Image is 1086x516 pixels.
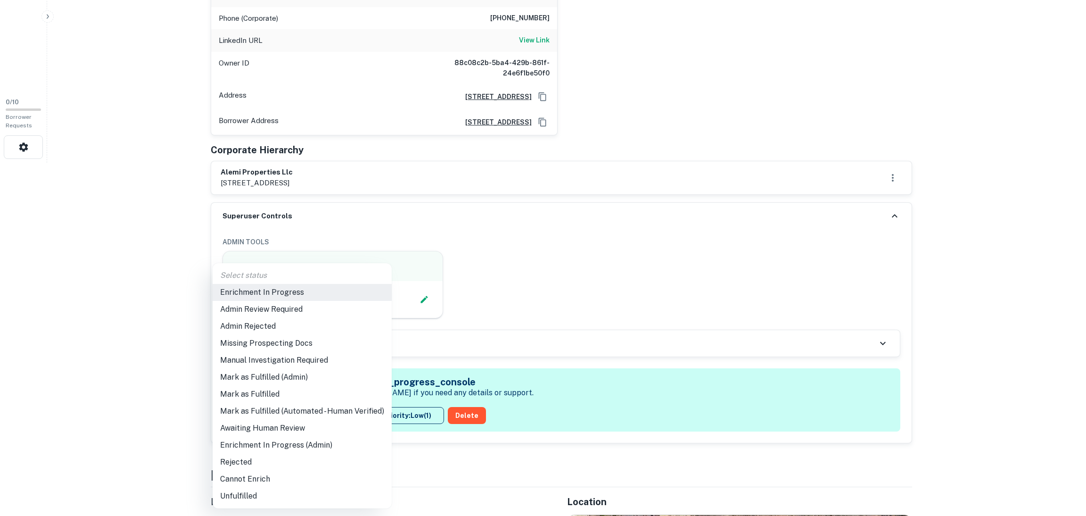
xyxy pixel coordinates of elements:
li: Unfulfilled [213,488,392,505]
li: Admin Review Required [213,301,392,318]
li: Enrichment In Progress [213,284,392,301]
li: Admin Rejected [213,318,392,335]
li: Missing Prospecting Docs [213,335,392,352]
li: Mark as Fulfilled (Admin) [213,369,392,386]
iframe: Chat Widget [1039,441,1086,486]
li: Rejected [213,454,392,471]
li: Manual Investigation Required [213,352,392,369]
li: Awaiting Human Review [213,420,392,437]
li: Mark as Fulfilled [213,386,392,403]
li: Cannot Enrich [213,471,392,488]
li: Enrichment In Progress (Admin) [213,437,392,454]
li: Mark as Fulfilled (Automated - Human Verified) [213,403,392,420]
